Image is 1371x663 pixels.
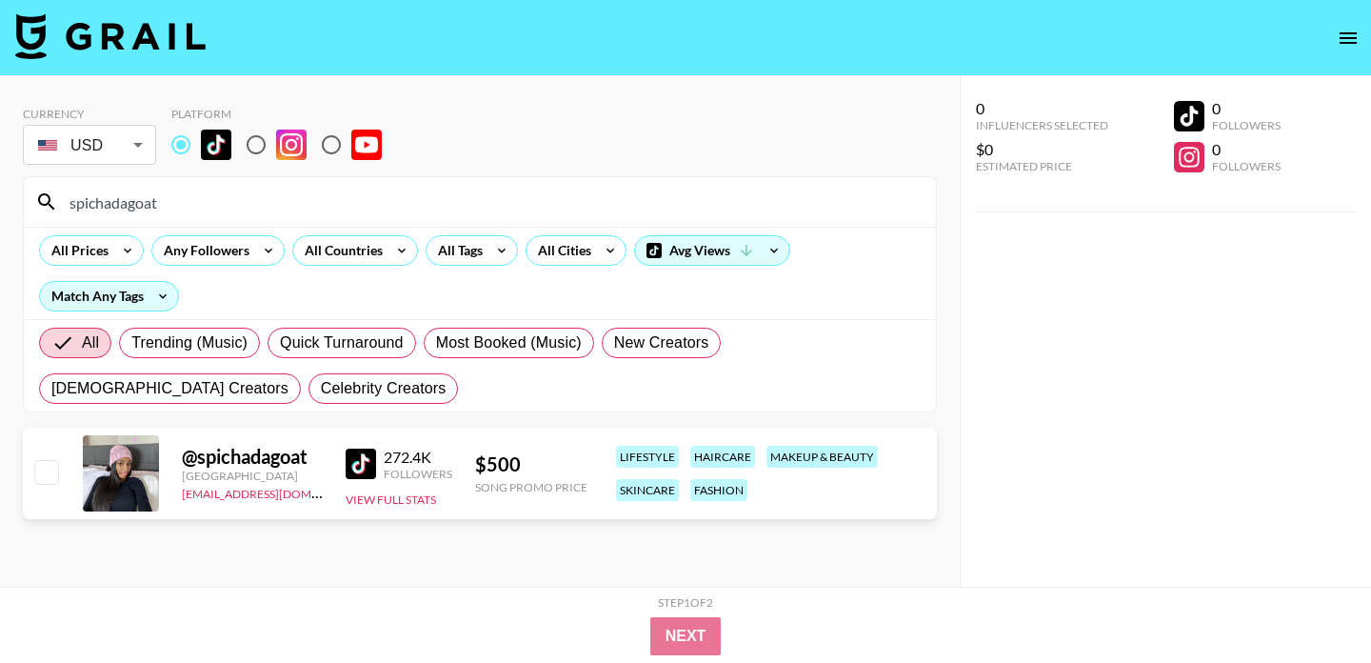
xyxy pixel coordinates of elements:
span: Celebrity Creators [321,377,447,400]
span: Most Booked (Music) [436,331,582,354]
div: skincare [616,479,679,501]
span: Trending (Music) [131,331,248,354]
div: 272.4K [384,448,452,467]
div: Song Promo Price [475,480,587,494]
button: View Full Stats [346,492,436,507]
div: Followers [384,467,452,481]
span: Quick Turnaround [280,331,404,354]
img: Grail Talent [15,13,206,59]
span: [DEMOGRAPHIC_DATA] Creators [51,377,288,400]
button: Next [650,617,722,655]
div: All Cities [527,236,595,265]
img: TikTok [346,449,376,479]
div: Platform [171,107,397,121]
div: 0 [1212,140,1281,159]
div: Followers [1212,118,1281,132]
img: YouTube [351,130,382,160]
div: Step 1 of 2 [658,595,713,610]
div: [GEOGRAPHIC_DATA] [182,469,323,483]
div: haircare [690,446,755,468]
div: Avg Views [635,236,789,265]
div: Influencers Selected [976,118,1108,132]
div: Any Followers [152,236,253,265]
img: TikTok [201,130,231,160]
div: @ spichadagoat [182,445,323,469]
div: Estimated Price [976,159,1108,173]
div: USD [27,129,152,162]
span: All [82,331,99,354]
div: lifestyle [616,446,679,468]
div: $0 [976,140,1108,159]
img: Instagram [276,130,307,160]
button: open drawer [1329,19,1367,57]
div: makeup & beauty [766,446,878,468]
div: All Prices [40,236,112,265]
div: All Tags [427,236,487,265]
div: 0 [976,99,1108,118]
div: Match Any Tags [40,282,178,311]
div: $ 500 [475,452,587,476]
span: New Creators [614,331,709,354]
div: Followers [1212,159,1281,173]
div: All Countries [293,236,387,265]
input: Search by User Name [58,187,924,217]
div: fashion [690,479,747,501]
a: [EMAIL_ADDRESS][DOMAIN_NAME] [182,483,373,501]
div: 0 [1212,99,1281,118]
div: Currency [23,107,156,121]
